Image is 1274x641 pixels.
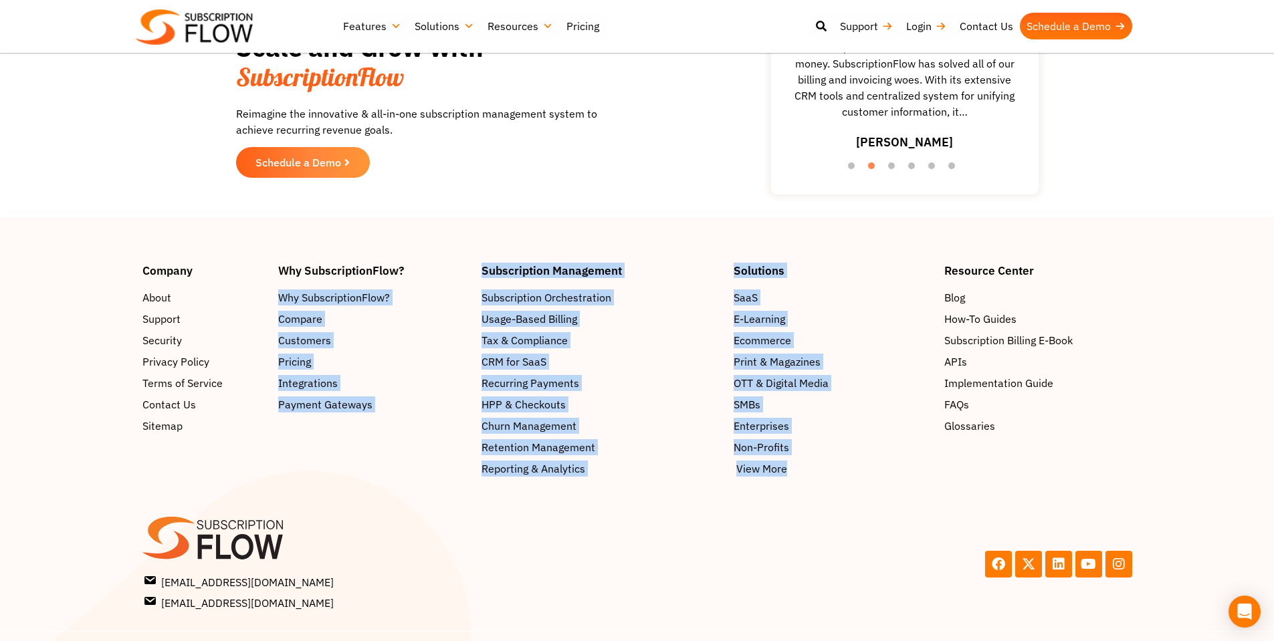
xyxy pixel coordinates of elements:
span: Privacy Policy [142,354,209,370]
div: Open Intercom Messenger [1229,596,1261,628]
span: Retention Management [482,439,595,455]
span: Terms of Service [142,375,223,391]
span: SMBs [734,396,760,412]
a: View More [734,461,931,477]
a: Print & Magazines [734,354,931,370]
span: Glossaries [944,418,995,434]
a: Resources [481,13,560,39]
a: CRM for SaaS [482,354,721,370]
h3: [PERSON_NAME] [856,133,953,151]
h4: Resource Center [944,265,1132,276]
a: Contact Us [142,396,266,412]
h4: Subscription Management [482,265,721,276]
span: Recurring Payments [482,375,579,391]
span: Usage-Based Billing [482,311,577,327]
a: Terms of Service [142,375,266,391]
span: Why SubscriptionFlow? [278,289,390,305]
button: 4 of 6 [908,162,922,176]
a: Glossaries [944,418,1132,434]
span: [EMAIL_ADDRESS][DOMAIN_NAME] [145,573,334,590]
span: APIs [944,354,967,370]
a: Security [142,332,266,348]
a: Login [899,13,953,39]
span: Reporting & Analytics [482,461,585,477]
button: 1 of 6 [848,162,861,176]
span: E-Learning [734,311,785,327]
h4: Why SubscriptionFlow? [278,265,468,276]
p: Reimagine the innovative & all-in-one subscription management system to achieve recurring revenue... [236,106,604,138]
a: Churn Management [482,418,721,434]
span: Sitemap [142,418,183,434]
span: About [142,289,171,305]
a: Solutions [408,13,481,39]
a: Blog [944,289,1132,305]
a: Enterprises [734,418,931,434]
a: Ecommerce [734,332,931,348]
a: Pricing [278,354,468,370]
span: [EMAIL_ADDRESS][DOMAIN_NAME] [145,594,334,611]
a: APIs [944,354,1132,370]
button: 3 of 6 [888,162,901,176]
a: Usage-Based Billing [482,311,721,327]
a: OTT & Digital Media [734,375,931,391]
span: Subscription Orchestration [482,289,611,305]
span: Subscription Billing E-Book [944,332,1073,348]
button: 5 of 6 [928,162,942,176]
a: Contact Us [953,13,1020,39]
a: Subscription Orchestration [482,289,721,305]
span: Support [142,311,181,327]
a: Subscription Billing E-Book [944,332,1132,348]
span: Schedule a Demo [255,157,341,168]
span: SubscriptionFlow [236,61,404,93]
span: Ecommerce [734,332,791,348]
a: Customers [278,332,468,348]
a: Privacy Policy [142,354,266,370]
span: Pricing [278,354,311,370]
span: Enterprises [734,418,789,434]
span: OTT & Digital Media [734,375,829,391]
a: SMBs [734,396,931,412]
a: Pricing [560,13,606,39]
span: Payment Gateways [278,396,373,412]
a: Support [142,311,266,327]
a: Reporting & Analytics [482,461,721,477]
span: Compare [278,311,322,327]
button: 2 of 6 [868,162,881,176]
a: Compare [278,311,468,327]
h2: Scale and Grow with [236,33,604,92]
span: View More [736,461,787,477]
img: SF-logo [142,517,283,559]
a: Sitemap [142,418,266,434]
a: Integrations [278,375,468,391]
span: Print & Magazines [734,354,821,370]
span: CRM for SaaS [482,354,546,370]
span: Non-Profits [734,439,789,455]
span: Customers [278,332,331,348]
a: Support [833,13,899,39]
a: Payment Gateways [278,396,468,412]
span: Blog [944,289,965,305]
a: [EMAIL_ADDRESS][DOMAIN_NAME] [145,573,633,590]
span: SubscriptionFlow has saved us time and money. SubscriptionFlow has solved all of our billing and ... [778,39,1032,120]
button: 6 of 6 [948,162,962,176]
h4: Company [142,265,266,276]
a: Features [336,13,408,39]
span: How-To Guides [944,311,1017,327]
a: SaaS [734,289,931,305]
a: About [142,289,266,305]
a: Tax & Compliance [482,332,721,348]
a: Recurring Payments [482,375,721,391]
span: Security [142,332,182,348]
a: Why SubscriptionFlow? [278,289,468,305]
h4: Solutions [734,265,931,276]
a: Schedule a Demo [236,147,370,178]
a: Implementation Guide [944,375,1132,391]
img: Subscriptionflow [136,9,253,45]
a: Schedule a Demo [1020,13,1132,39]
a: E-Learning [734,311,931,327]
a: [EMAIL_ADDRESS][DOMAIN_NAME] [145,594,633,611]
a: HPP & Checkouts [482,396,721,412]
span: FAQs [944,396,969,412]
a: Non-Profits [734,439,931,455]
a: Retention Management [482,439,721,455]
